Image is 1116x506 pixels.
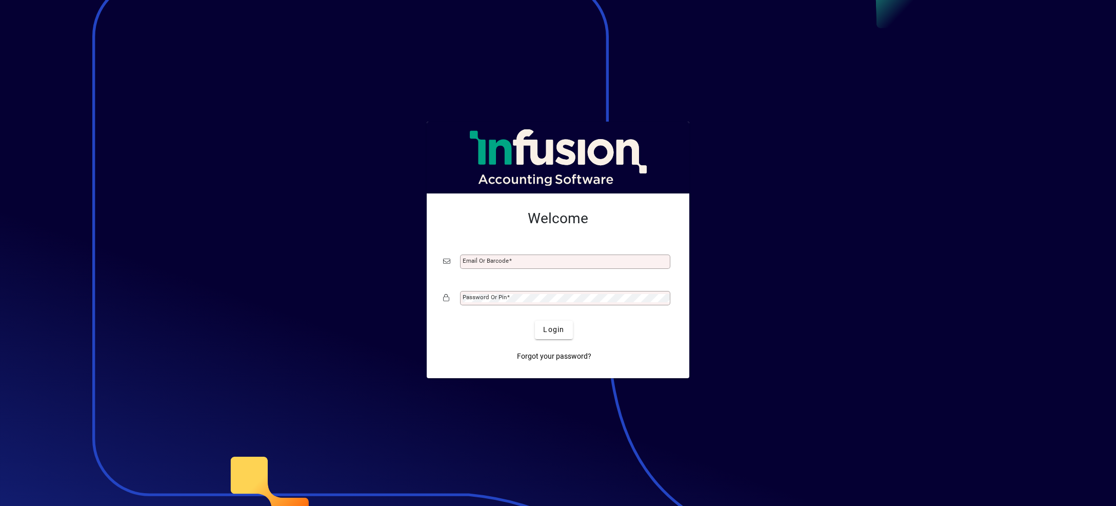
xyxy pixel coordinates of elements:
[535,321,572,339] button: Login
[543,324,564,335] span: Login
[443,210,673,227] h2: Welcome
[463,257,509,264] mat-label: Email or Barcode
[517,351,591,362] span: Forgot your password?
[513,347,595,366] a: Forgot your password?
[463,294,507,301] mat-label: Password or Pin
